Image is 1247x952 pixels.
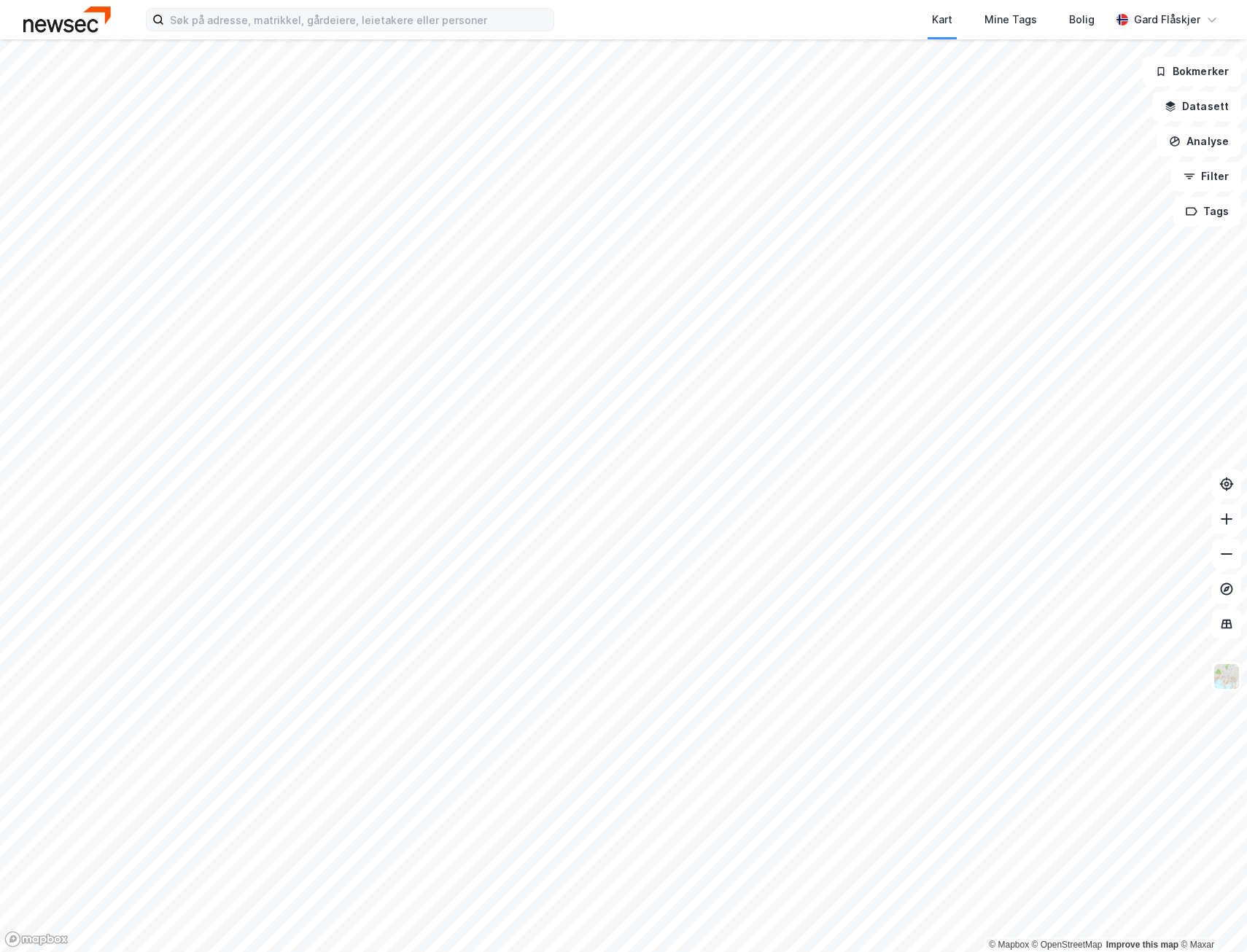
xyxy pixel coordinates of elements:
input: Søk på adresse, matrikkel, gårdeiere, leietakere eller personer [164,9,553,31]
img: newsec-logo.f6e21ccffca1b3a03d2d.png [23,7,111,32]
div: Kontrollprogram for chat [1174,882,1247,952]
div: Mine Tags [984,11,1037,28]
iframe: Chat Widget [1174,882,1247,952]
div: Bolig [1069,11,1095,28]
div: Gard Flåskjer [1134,11,1200,28]
div: Kart [932,11,952,28]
